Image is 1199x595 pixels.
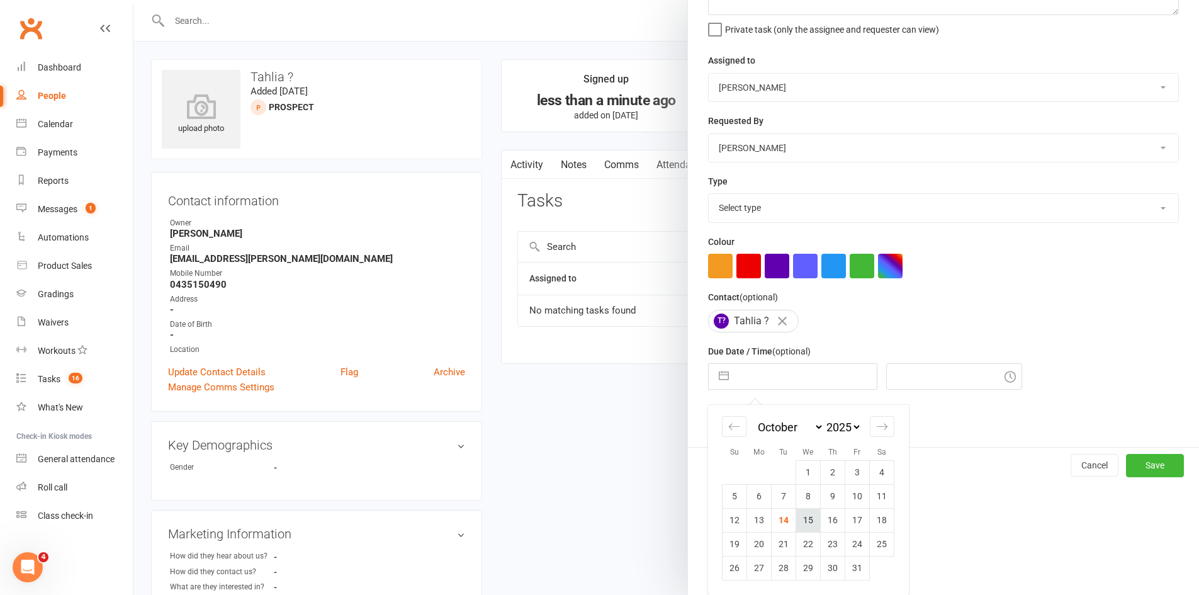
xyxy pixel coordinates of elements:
td: Saturday, October 25, 2025 [870,532,894,556]
div: What's New [38,402,83,412]
td: Friday, October 31, 2025 [845,556,870,580]
small: Tu [779,448,787,456]
small: Su [730,448,739,456]
div: General attendance [38,454,115,464]
label: Requested By [708,114,763,128]
small: (optional) [740,292,778,302]
small: Mo [753,448,765,456]
span: 4 [38,552,48,562]
div: Product Sales [38,261,92,271]
small: We [802,448,813,456]
td: Monday, October 13, 2025 [747,508,772,532]
td: Friday, October 3, 2025 [845,460,870,484]
span: 1 [86,203,96,213]
td: Tuesday, October 28, 2025 [772,556,796,580]
span: 16 [69,373,82,383]
a: Calendar [16,110,133,139]
label: Assigned to [708,54,755,67]
small: Th [828,448,837,456]
button: Cancel [1071,454,1118,477]
button: Save [1126,454,1184,477]
a: Automations [16,224,133,252]
td: Thursday, October 2, 2025 [821,460,845,484]
td: Saturday, October 4, 2025 [870,460,894,484]
td: Thursday, October 9, 2025 [821,484,845,508]
a: Roll call [16,473,133,502]
td: Sunday, October 19, 2025 [723,532,747,556]
label: Colour [708,235,735,249]
td: Friday, October 17, 2025 [845,508,870,532]
td: Sunday, October 12, 2025 [723,508,747,532]
td: Friday, October 24, 2025 [845,532,870,556]
a: Dashboard [16,54,133,82]
a: What's New [16,394,133,422]
div: Gradings [38,289,74,299]
a: Gradings [16,280,133,309]
div: Calendar [708,405,908,595]
div: Roll call [38,482,67,492]
td: Tuesday, October 14, 2025 [772,508,796,532]
td: Tuesday, October 7, 2025 [772,484,796,508]
a: Clubworx [15,13,47,44]
a: Workouts [16,337,133,365]
label: Contact [708,290,778,304]
label: Email preferences [708,402,781,416]
a: People [16,82,133,110]
div: People [38,91,66,101]
div: Calendar [38,119,73,129]
td: Sunday, October 5, 2025 [723,484,747,508]
a: Reports [16,167,133,195]
td: Wednesday, October 8, 2025 [796,484,821,508]
td: Monday, October 27, 2025 [747,556,772,580]
div: Payments [38,147,77,157]
div: Move backward to switch to the previous month. [722,416,746,437]
td: Thursday, October 16, 2025 [821,508,845,532]
a: Tasks 16 [16,365,133,394]
td: Wednesday, October 29, 2025 [796,556,821,580]
td: Saturday, October 11, 2025 [870,484,894,508]
a: Waivers [16,309,133,337]
a: Payments [16,139,133,167]
td: Monday, October 6, 2025 [747,484,772,508]
div: Tahlia ? [708,310,799,332]
div: Move forward to switch to the next month. [870,416,894,437]
small: Fr [853,448,860,456]
div: Automations [38,232,89,242]
td: Wednesday, October 1, 2025 [796,460,821,484]
div: Waivers [38,317,69,327]
small: (optional) [772,346,811,356]
span: T? [714,314,729,329]
div: Reports [38,176,69,186]
label: Due Date / Time [708,344,811,358]
a: Class kiosk mode [16,502,133,530]
div: Dashboard [38,62,81,72]
div: Workouts [38,346,76,356]
td: Thursday, October 30, 2025 [821,556,845,580]
div: Tasks [38,374,60,384]
iframe: Intercom live chat [13,552,43,582]
a: Product Sales [16,252,133,280]
td: Saturday, October 18, 2025 [870,508,894,532]
small: Sa [877,448,886,456]
td: Sunday, October 26, 2025 [723,556,747,580]
td: Monday, October 20, 2025 [747,532,772,556]
span: Private task (only the assignee and requester can view) [725,20,939,35]
td: Wednesday, October 15, 2025 [796,508,821,532]
td: Thursday, October 23, 2025 [821,532,845,556]
td: Friday, October 10, 2025 [845,484,870,508]
td: Wednesday, October 22, 2025 [796,532,821,556]
div: Messages [38,204,77,214]
td: Tuesday, October 21, 2025 [772,532,796,556]
div: Class check-in [38,511,93,521]
a: Messages 1 [16,195,133,224]
a: General attendance kiosk mode [16,445,133,473]
label: Type [708,174,728,188]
